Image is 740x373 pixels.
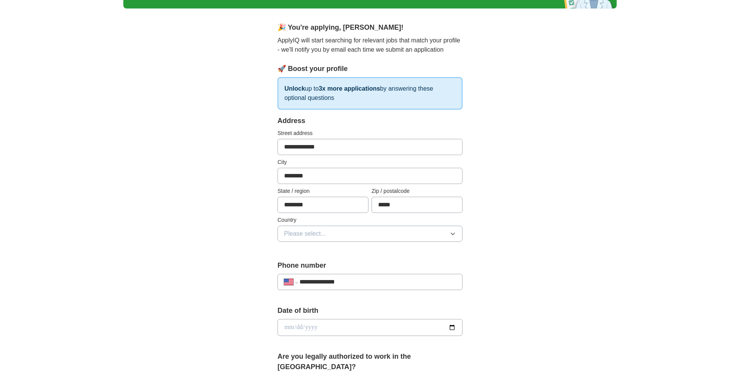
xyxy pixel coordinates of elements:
[372,187,462,195] label: Zip / postalcode
[277,64,462,74] div: 🚀 Boost your profile
[277,77,462,110] p: up to by answering these optional questions
[277,116,462,126] div: Address
[277,158,462,166] label: City
[277,129,462,137] label: Street address
[284,85,305,92] strong: Unlock
[277,260,462,271] label: Phone number
[277,22,462,33] div: 🎉 You're applying , [PERSON_NAME] !
[277,36,462,54] p: ApplyIQ will start searching for relevant jobs that match your profile - we'll notify you by emai...
[284,229,326,238] span: Please select...
[319,85,380,92] strong: 3x more applications
[277,305,462,316] label: Date of birth
[277,226,462,242] button: Please select...
[277,187,368,195] label: State / region
[277,351,462,372] label: Are you legally authorized to work in the [GEOGRAPHIC_DATA]?
[277,216,462,224] label: Country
